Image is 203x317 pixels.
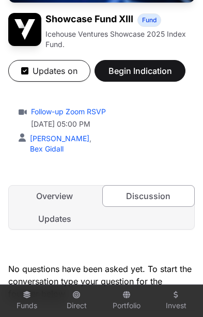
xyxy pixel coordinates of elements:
a: Follow-up Zoom RSVP [29,107,106,117]
p: No questions have been asked yet. To start the conversation type your question for the founder be... [8,263,195,300]
a: Overview [9,186,101,206]
a: [PERSON_NAME] [28,134,89,143]
a: Bex Gidall [28,144,64,153]
span: Begin Indication [107,65,173,77]
span: [DATE] 05:00 PM [31,119,106,129]
span: Fund [142,16,157,24]
p: Icehouse Ventures Showcase 2025 Index Fund. [45,29,195,50]
button: Updates on [8,60,90,82]
iframe: Chat Widget [151,267,203,317]
button: Begin Indication [95,60,185,82]
a: Discussion [102,185,195,207]
a: Direct [56,287,97,315]
img: Showcase Fund XIII [8,13,41,46]
div: , [28,133,91,144]
h1: Showcase Fund XIII [45,13,133,27]
a: Portfolio [106,287,147,315]
a: Funds [6,287,48,315]
nav: Tabs [9,186,194,229]
a: Updates [9,208,101,229]
a: Begin Indication [95,70,185,81]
